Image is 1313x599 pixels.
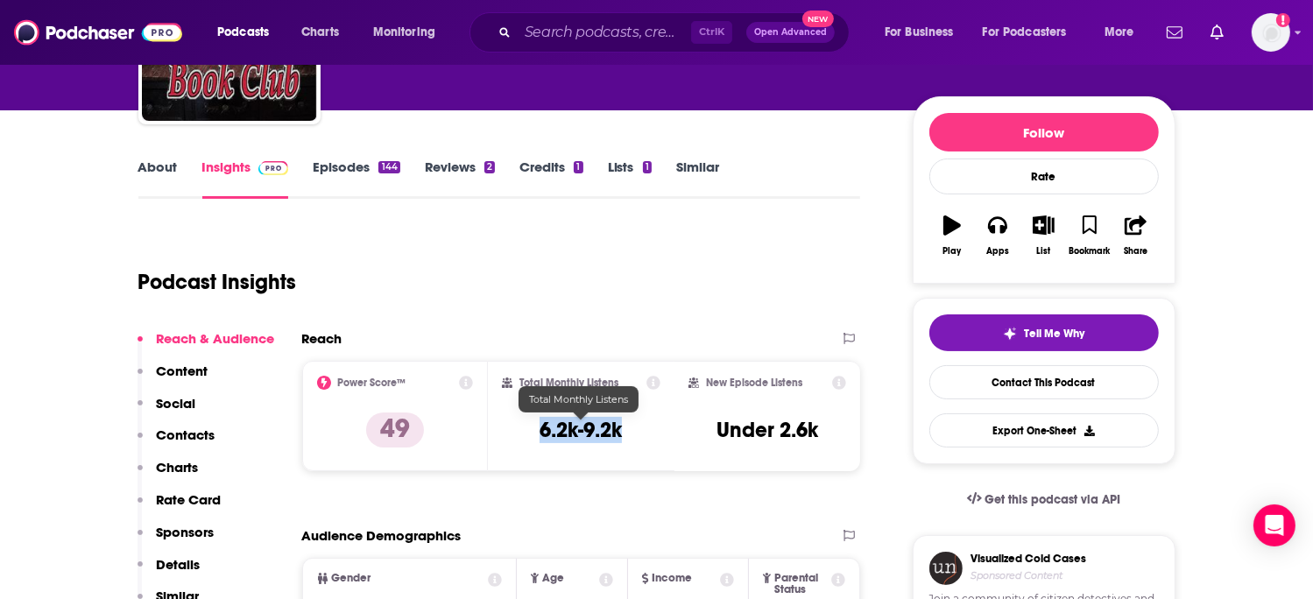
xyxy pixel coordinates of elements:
[202,159,289,199] a: InsightsPodchaser Pro
[486,12,866,53] div: Search podcasts, credits, & more...
[157,395,196,412] p: Social
[929,314,1159,351] button: tell me why sparkleTell Me Why
[425,159,495,199] a: Reviews2
[1204,18,1231,47] a: Show notifications dropdown
[942,246,961,257] div: Play
[138,395,196,427] button: Social
[1252,13,1290,52] button: Show profile menu
[290,18,349,46] a: Charts
[138,330,275,363] button: Reach & Audience
[157,556,201,573] p: Details
[983,20,1067,45] span: For Podcasters
[975,204,1020,267] button: Apps
[138,363,208,395] button: Content
[1067,204,1112,267] button: Bookmark
[929,159,1159,194] div: Rate
[1252,13,1290,52] span: Logged in as TaraKennedy
[157,426,215,443] p: Contacts
[138,426,215,459] button: Contacts
[1160,18,1189,47] a: Show notifications dropdown
[157,330,275,347] p: Reach & Audience
[653,573,693,584] span: Income
[746,22,835,43] button: Open AdvancedNew
[484,161,495,173] div: 2
[366,412,424,447] p: 49
[258,161,289,175] img: Podchaser Pro
[157,459,199,476] p: Charts
[540,417,622,443] h3: 6.2k-9.2k
[774,573,829,595] span: Parental Status
[373,20,435,45] span: Monitoring
[138,556,201,588] button: Details
[929,552,963,585] img: coldCase.18b32719.png
[691,21,732,44] span: Ctrl K
[717,417,818,443] h3: Under 2.6k
[929,365,1159,399] a: Contact This Podcast
[985,492,1120,507] span: Get this podcast via API
[302,330,342,347] h2: Reach
[14,16,182,49] img: Podchaser - Follow, Share and Rate Podcasts
[929,413,1159,447] button: Export One-Sheet
[929,204,975,267] button: Play
[1253,504,1295,546] div: Open Intercom Messenger
[157,491,222,508] p: Rate Card
[676,159,719,199] a: Similar
[519,159,582,199] a: Credits1
[1105,20,1134,45] span: More
[1276,13,1290,27] svg: Add a profile image
[885,20,954,45] span: For Business
[519,377,618,389] h2: Total Monthly Listens
[301,20,339,45] span: Charts
[378,161,399,173] div: 144
[157,363,208,379] p: Content
[302,527,462,544] h2: Audience Demographics
[953,478,1135,521] a: Get this podcast via API
[872,18,976,46] button: open menu
[1112,204,1158,267] button: Share
[971,569,1087,581] h4: Sponsored Content
[754,28,827,37] span: Open Advanced
[157,524,215,540] p: Sponsors
[643,161,652,173] div: 1
[361,18,458,46] button: open menu
[1024,327,1084,341] span: Tell Me Why
[1037,246,1051,257] div: List
[138,459,199,491] button: Charts
[138,524,215,556] button: Sponsors
[217,20,269,45] span: Podcasts
[929,113,1159,152] button: Follow
[1069,246,1110,257] div: Bookmark
[542,573,564,584] span: Age
[1124,246,1147,257] div: Share
[518,18,691,46] input: Search podcasts, credits, & more...
[1020,204,1066,267] button: List
[138,491,222,524] button: Rate Card
[138,159,178,199] a: About
[574,161,582,173] div: 1
[608,159,652,199] a: Lists1
[313,159,399,199] a: Episodes144
[986,246,1009,257] div: Apps
[706,377,802,389] h2: New Episode Listens
[971,18,1092,46] button: open menu
[802,11,834,27] span: New
[205,18,292,46] button: open menu
[332,573,371,584] span: Gender
[971,552,1087,566] h3: Visualized Cold Cases
[529,393,628,405] span: Total Monthly Listens
[138,269,297,295] h1: Podcast Insights
[1003,327,1017,341] img: tell me why sparkle
[1092,18,1156,46] button: open menu
[338,377,406,389] h2: Power Score™
[1252,13,1290,52] img: User Profile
